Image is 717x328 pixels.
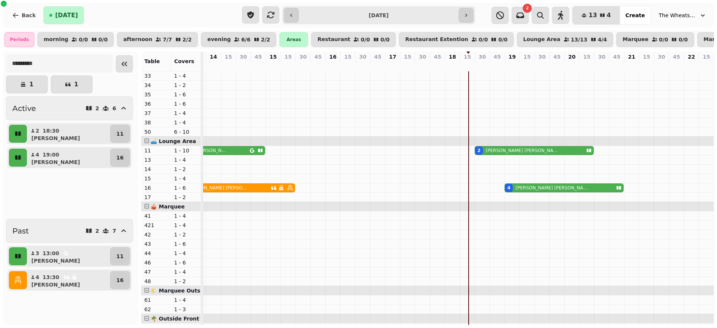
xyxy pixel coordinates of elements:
p: 1 - 4 [174,212,198,220]
p: 14 [210,53,217,61]
p: [PERSON_NAME] [31,158,80,166]
p: 1 - 10 [174,147,198,154]
div: 2 [477,148,480,154]
p: 0 [404,62,410,69]
p: 0 [673,62,679,69]
div: 4 [507,185,510,191]
button: 413:30[PERSON_NAME] [28,271,109,289]
p: 1 - 2 [174,231,198,238]
p: 0 [464,62,470,69]
p: 43 [144,240,168,248]
p: 7 / 7 [163,37,172,42]
button: morning0/00/0 [37,32,114,47]
p: 6 [112,106,116,111]
p: 1 - 6 [174,184,198,192]
p: 0 [688,62,694,69]
p: 30 [299,53,307,61]
p: 62 [144,306,168,313]
button: 134 [572,6,620,24]
span: Create [626,13,645,18]
p: 45 [494,53,501,61]
p: 4 [35,151,40,158]
p: 0 / 0 [361,37,370,42]
p: 0 [539,62,545,69]
button: Marquee0/00/0 [616,32,694,47]
p: 1 - 2 [174,165,198,173]
button: Active26 [6,96,133,120]
p: 0 [599,62,605,69]
button: 16 [110,271,130,289]
p: 0 [584,62,590,69]
button: Lounge Area13/134/4 [517,32,613,47]
button: The Wheatsheaf [654,9,711,22]
p: 0 [315,62,321,69]
p: 11 [117,130,124,137]
p: 13 / 13 [571,37,587,42]
p: 22 [688,53,695,61]
button: 1 [6,75,48,93]
p: 2 [479,62,485,69]
span: 🌴 Outside Front [150,316,199,322]
p: 0 [419,62,425,69]
p: 0 [300,62,306,69]
p: 1 - 4 [174,119,198,126]
p: 3 [35,250,40,257]
p: 46 [144,259,168,266]
p: 18:30 [43,127,59,134]
p: 0 / 0 [498,37,508,42]
p: 15 [270,53,277,61]
p: 0 / 0 [381,37,390,42]
p: 17 [144,194,168,201]
p: 47 [144,268,168,276]
p: [PERSON_NAME] [31,134,80,142]
span: Covers [174,58,194,64]
p: 30 [538,53,546,61]
button: 1 [51,75,93,93]
p: 0 [434,62,440,69]
p: 4 / 4 [598,37,607,42]
p: 15 [703,53,710,61]
p: [PERSON_NAME] [PERSON_NAME] [187,185,250,191]
p: 0 [255,62,261,69]
p: 45 [553,53,561,61]
p: 0 [225,62,231,69]
p: 2 [96,228,99,233]
p: 15 [144,175,168,182]
span: 🎪 Marquee [150,204,184,210]
p: 30 [479,53,486,61]
p: 11 [144,147,168,154]
p: 1 [74,81,78,87]
p: 16 [117,154,124,161]
p: 0 [375,62,381,69]
button: Back [6,6,42,24]
button: 419:00[PERSON_NAME] [28,149,109,167]
p: 30 [240,53,247,61]
p: 0 [643,62,649,69]
p: 1 - 6 [174,259,198,266]
button: [DATE] [43,6,84,24]
p: 1 - 4 [174,296,198,304]
p: 0 [704,62,710,69]
p: 0 [524,62,530,69]
p: 30 [359,53,366,61]
p: 421 [144,222,168,229]
p: afternoon [123,37,152,43]
p: evening [207,37,231,43]
p: 0 [569,62,575,69]
p: 15 [225,53,232,61]
p: 2 [96,106,99,111]
p: [PERSON_NAME] [31,257,80,264]
p: 30 [598,53,605,61]
p: 1 - 4 [174,268,198,276]
p: 0 [330,62,336,69]
p: 1 - 4 [174,156,198,164]
button: afternoon7/72/2 [117,32,198,47]
p: 15 [404,53,411,61]
p: 7 [112,228,116,233]
div: Periods [4,32,34,47]
p: 45 [374,53,381,61]
p: 48 [144,278,168,285]
span: 🌤️ Marquee Outside [150,288,209,294]
p: 1 - 2 [174,278,198,285]
p: 0 / 0 [79,37,88,42]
